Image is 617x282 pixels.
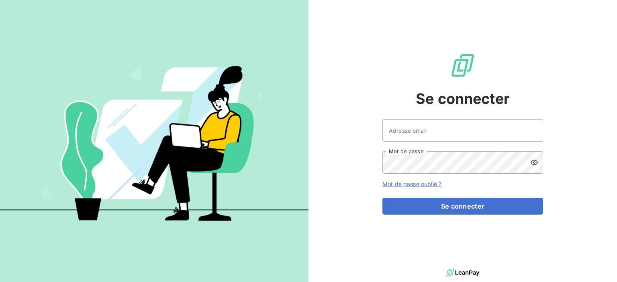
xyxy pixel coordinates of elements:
[416,88,510,110] span: Se connecter
[382,198,543,215] button: Se connecter
[382,181,441,187] a: Mot de passe oublié ?
[450,53,476,78] img: Logo LeanPay
[382,119,543,142] input: placeholder
[446,267,479,279] img: logo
